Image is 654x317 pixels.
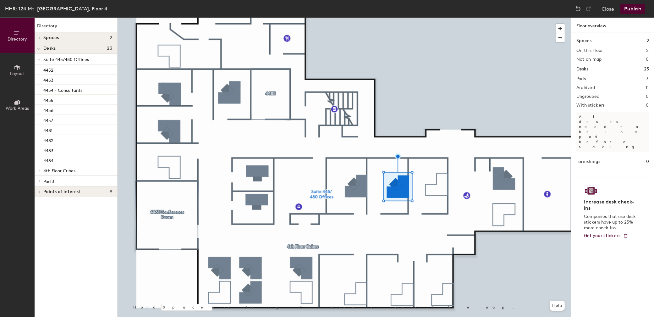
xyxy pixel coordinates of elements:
[5,5,107,13] div: HHR: 124 Mt. [GEOGRAPHIC_DATA], Floor 4
[620,4,645,14] button: Publish
[584,233,628,239] a: Get your stickers
[43,116,53,123] p: 4457
[43,57,89,62] span: Suite 445/480 Offices
[107,46,112,51] span: 23
[576,85,595,90] h2: Archived
[646,48,649,53] h2: 2
[646,85,649,90] h2: 11
[646,103,649,108] h2: 0
[43,76,53,83] p: 4453
[584,199,638,211] h4: Increase desk check-ins
[43,46,56,51] span: Desks
[43,146,53,153] p: 4483
[644,66,649,73] h1: 23
[646,57,649,62] h2: 0
[43,189,81,194] span: Points of interest
[43,35,59,40] span: Spaces
[646,37,649,44] h1: 2
[576,76,586,81] h2: Pods
[576,103,605,108] h2: With stickers
[43,136,53,143] p: 4482
[6,106,29,111] span: Work Areas
[584,214,638,231] p: Companies that use desk stickers have up to 25% more check-ins.
[35,23,117,32] h1: Directory
[576,48,603,53] h2: On this floor
[550,301,565,311] button: Help
[576,112,649,152] p: All desks need to be in a pod before saving
[43,106,53,113] p: 4456
[43,168,75,174] span: 4th Floor Cubes
[585,6,591,12] img: Redo
[110,35,112,40] span: 2
[576,66,588,73] h1: Desks
[43,86,82,93] p: 4454 - Consultants
[8,36,27,42] span: Directory
[646,76,649,81] h2: 3
[602,4,614,14] button: Close
[43,96,53,103] p: 4455
[575,6,581,12] img: Undo
[10,71,25,76] span: Layout
[576,57,602,62] h2: Not on map
[571,18,654,32] h1: Floor overview
[584,233,621,238] span: Get your stickers
[576,37,591,44] h1: Spaces
[576,94,600,99] h2: Ungrouped
[576,158,600,165] h1: Furnishings
[43,66,53,73] p: 4452
[646,158,649,165] h1: 0
[43,179,54,184] span: Pod 3
[110,189,112,194] span: 9
[43,126,52,133] p: 4481
[584,186,598,196] img: Sticker logo
[646,94,649,99] h2: 0
[43,156,53,164] p: 4484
